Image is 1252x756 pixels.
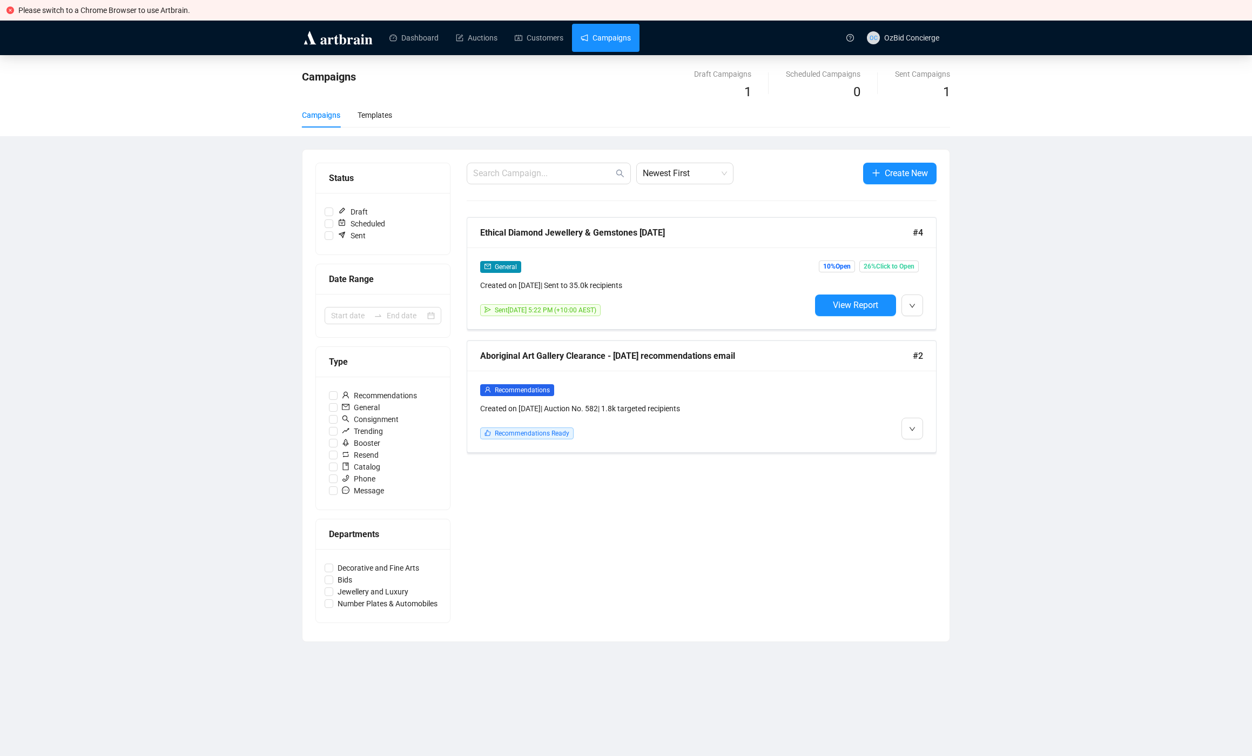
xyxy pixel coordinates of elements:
span: question-circle [846,34,854,42]
span: Trending [338,425,387,437]
div: Campaigns [302,109,340,121]
div: Departments [329,527,437,541]
span: mail [342,403,349,411]
span: Number Plates & Automobiles [333,598,442,610]
div: Created on [DATE] | Auction No. 582 | 1.8k targeted recipients [480,403,811,414]
span: Message [338,485,388,497]
span: Phone [338,473,380,485]
input: Search Campaign... [473,167,614,180]
span: user [484,386,491,393]
div: Type [329,355,437,369]
div: Ethical Diamond Jewellery & Gemstones [DATE] [480,226,913,239]
span: General [338,402,384,413]
span: book [342,463,349,470]
span: search [342,415,349,423]
span: swap-right [374,311,382,320]
span: phone [342,474,349,482]
span: down [909,303,916,309]
span: rise [342,427,349,434]
span: View Report [833,300,878,310]
span: Campaigns [302,70,356,83]
div: Aboriginal Art Gallery Clearance - [DATE] recommendations email [480,349,913,363]
span: Create New [885,166,928,180]
span: mail [484,263,491,270]
span: Jewellery and Luxury [333,586,413,598]
span: Newest First [643,163,727,184]
span: 10% Open [819,260,855,272]
span: Booster [338,437,385,449]
span: search [616,169,624,178]
div: Templates [358,109,392,121]
span: Recommendations [495,386,550,394]
button: Create New [863,163,937,184]
span: General [495,263,517,271]
a: question-circle [840,21,860,55]
a: Campaigns [581,24,631,52]
span: Scheduled [333,218,389,230]
span: #4 [913,226,923,239]
span: Recommendations Ready [495,430,569,437]
div: Sent Campaigns [895,68,950,80]
span: Decorative and Fine Arts [333,562,423,574]
iframe: Intercom live chat [1215,719,1241,745]
img: logo [302,29,374,46]
span: send [484,306,491,313]
span: retweet [342,451,349,458]
span: message [342,486,349,494]
span: Recommendations [338,390,421,402]
span: to [374,311,382,320]
span: plus [872,169,880,177]
span: Resend [338,449,383,461]
span: like [484,430,491,436]
span: Sent [DATE] 5:22 PM (+10:00 AEST) [495,306,596,314]
span: down [909,426,916,432]
a: Aboriginal Art Gallery Clearance - [DATE] recommendations email#2userRecommendationsCreated on [D... [467,340,937,453]
span: 26% Click to Open [859,260,919,272]
span: Sent [333,230,370,242]
a: Ethical Diamond Jewellery & Gemstones [DATE]#4mailGeneralCreated on [DATE]| Sent to 35.0k recipie... [467,217,937,330]
div: Scheduled Campaigns [786,68,860,80]
span: Catalog [338,461,385,473]
span: 1 [943,84,950,99]
a: Customers [515,24,563,52]
span: close-circle [6,6,14,14]
input: End date [387,310,425,322]
span: OC [870,33,877,42]
input: Start date [331,310,369,322]
span: #2 [913,349,923,363]
span: rocket [342,439,349,446]
span: 1 [744,84,751,99]
a: Dashboard [389,24,439,52]
span: Bids [333,574,356,586]
a: Auctions [456,24,497,52]
div: Created on [DATE] | Sent to 35.0k recipients [480,279,811,291]
span: user [342,391,349,399]
div: Date Range [329,272,437,286]
div: Please switch to a Chrome Browser to use Artbrain. [18,4,1246,16]
span: Draft [333,206,372,218]
span: 0 [853,84,860,99]
div: Draft Campaigns [694,68,751,80]
div: Status [329,171,437,185]
button: View Report [815,295,896,316]
span: OzBid Concierge [884,34,939,42]
span: Consignment [338,413,403,425]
